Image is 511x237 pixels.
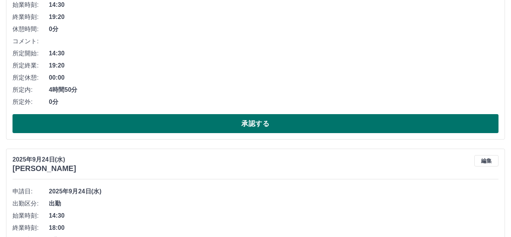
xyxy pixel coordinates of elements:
[13,114,498,133] button: 承認する
[49,0,498,9] span: 14:30
[13,73,49,82] span: 所定休憩:
[49,199,498,208] span: 出勤
[49,223,498,232] span: 18:00
[49,85,498,94] span: 4時間50分
[49,73,498,82] span: 00:00
[49,49,498,58] span: 14:30
[13,164,76,173] h3: [PERSON_NAME]
[13,155,76,164] p: 2025年9月24日(水)
[13,187,49,196] span: 申請日:
[13,49,49,58] span: 所定開始:
[13,199,49,208] span: 出勤区分:
[13,61,49,70] span: 所定終業:
[49,211,498,220] span: 14:30
[13,85,49,94] span: 所定内:
[13,25,49,34] span: 休憩時間:
[13,37,49,46] span: コメント:
[49,61,498,70] span: 19:20
[13,211,49,220] span: 始業時刻:
[13,97,49,107] span: 所定外:
[13,0,49,9] span: 始業時刻:
[49,97,498,107] span: 0分
[49,187,498,196] span: 2025年9月24日(水)
[13,13,49,22] span: 終業時刻:
[13,223,49,232] span: 終業時刻:
[49,13,498,22] span: 19:20
[474,155,498,166] button: 編集
[49,25,498,34] span: 0分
